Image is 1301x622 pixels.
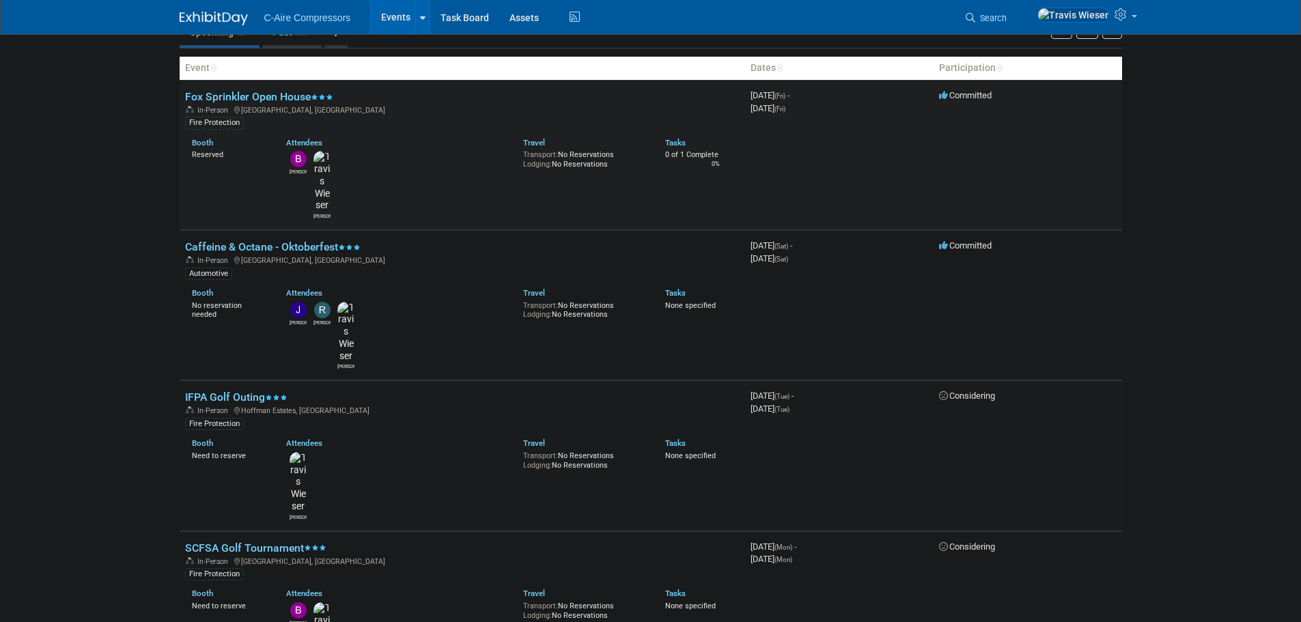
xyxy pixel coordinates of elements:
img: Travis Wieser [337,302,354,363]
div: Travis Wieser [290,513,307,521]
div: Reserved [192,147,266,160]
img: Travis Wieser [1037,8,1109,23]
div: [GEOGRAPHIC_DATA], [GEOGRAPHIC_DATA] [185,254,740,265]
a: Tasks [665,438,686,448]
div: No Reservations No Reservations [523,147,645,169]
a: Tasks [665,288,686,298]
span: (Tue) [774,406,789,413]
span: Lodging: [523,310,552,319]
span: In-Person [197,256,232,265]
img: In-Person Event [186,106,194,113]
a: Booth [192,288,213,298]
span: [DATE] [751,404,789,414]
a: Fox Sprinkler Open House [185,90,333,103]
img: In-Person Event [186,557,194,564]
th: Event [180,57,745,80]
span: Lodging: [523,611,552,620]
span: None specified [665,602,716,610]
img: Travis Wieser [313,151,331,212]
span: [DATE] [751,240,792,251]
img: Travis Wieser [290,452,307,513]
span: Transport: [523,602,558,610]
span: - [787,90,789,100]
a: Attendees [286,138,322,147]
a: Booth [192,589,213,598]
span: - [790,240,792,251]
div: 0 of 1 Complete [665,150,740,160]
span: (Tue) [774,393,789,400]
span: Search [975,13,1007,23]
span: (Mon) [774,543,792,551]
div: [GEOGRAPHIC_DATA], [GEOGRAPHIC_DATA] [185,555,740,566]
a: Sort by Start Date [776,62,783,73]
div: Fire Protection [185,568,244,580]
div: No reservation needed [192,298,266,320]
a: Sort by Event Name [210,62,216,73]
a: Booth [192,438,213,448]
div: Hoffman Estates, [GEOGRAPHIC_DATA] [185,404,740,415]
div: Need to reserve [192,599,266,611]
span: [DATE] [751,391,794,401]
span: Transport: [523,451,558,460]
a: Travel [523,438,545,448]
span: In-Person [197,406,232,415]
span: (Sat) [774,242,788,250]
span: Transport: [523,301,558,310]
a: SCFSA Golf Tournament [185,541,326,554]
span: None specified [665,451,716,460]
th: Participation [934,57,1122,80]
span: (Fri) [774,92,785,100]
div: No Reservations No Reservations [523,449,645,470]
div: Fire Protection [185,418,244,430]
img: In-Person Event [186,406,194,413]
span: Considering [939,391,995,401]
span: Lodging: [523,160,552,169]
img: Roger Bergfeld [314,302,331,318]
img: Jason Hedeen [290,302,307,318]
span: Committed [939,90,992,100]
a: Attendees [286,288,322,298]
img: In-Person Event [186,256,194,263]
span: [DATE] [751,103,785,113]
div: Fire Protection [185,117,244,129]
span: In-Person [197,557,232,566]
span: In-Person [197,106,232,115]
a: IFPA Golf Outing [185,391,288,404]
th: Dates [745,57,934,80]
span: Lodging: [523,461,552,470]
span: (Sat) [774,255,788,263]
span: - [794,541,796,552]
span: Considering [939,541,995,552]
div: Travis Wieser [337,362,354,370]
a: Booth [192,138,213,147]
span: Committed [939,240,992,251]
div: No Reservations No Reservations [523,599,645,620]
a: Travel [523,288,545,298]
span: [DATE] [751,90,789,100]
span: [DATE] [751,541,796,552]
span: [DATE] [751,253,788,264]
div: [GEOGRAPHIC_DATA], [GEOGRAPHIC_DATA] [185,104,740,115]
a: Tasks [665,589,686,598]
span: None specified [665,301,716,310]
div: Travis Wieser [313,212,331,220]
span: C-Aire Compressors [264,12,351,23]
a: Attendees [286,589,322,598]
div: Jason Hedeen [290,318,307,326]
div: Roger Bergfeld [313,318,331,326]
span: [DATE] [751,554,792,564]
a: Tasks [665,138,686,147]
a: Attendees [286,438,322,448]
td: 0% [712,160,720,179]
img: Bryan Staszak [290,602,307,619]
span: Transport: [523,150,558,159]
span: (Mon) [774,556,792,563]
span: (Fri) [774,105,785,113]
div: No Reservations No Reservations [523,298,645,320]
a: Sort by Participation Type [996,62,1003,73]
img: ExhibitDay [180,12,248,25]
a: Travel [523,589,545,598]
div: Need to reserve [192,449,266,461]
a: Search [957,6,1020,30]
span: - [792,391,794,401]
